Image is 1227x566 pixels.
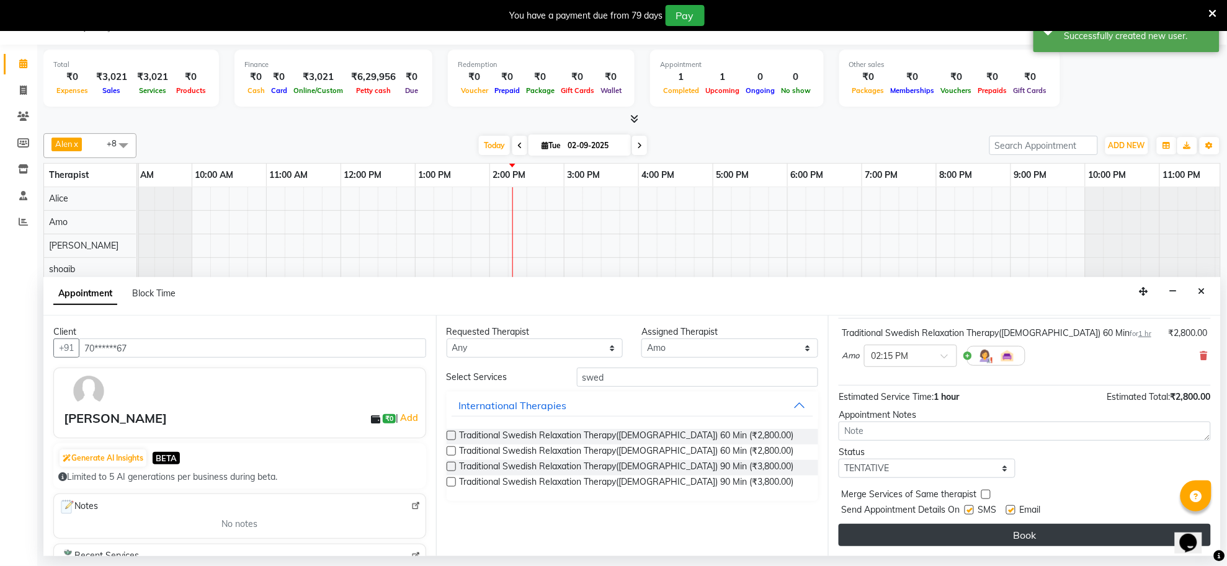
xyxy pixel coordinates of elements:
span: +8 [107,138,126,148]
div: 0 [743,70,778,84]
div: 0 [778,70,814,84]
a: 9:00 PM [1011,166,1050,184]
span: Traditional Swedish Relaxation Therapy([DEMOGRAPHIC_DATA]) 60 Min (₹2,800.00) [460,429,794,444]
span: Therapist [49,169,89,180]
span: Traditional Swedish Relaxation Therapy([DEMOGRAPHIC_DATA]) 90 Min (₹3,800.00) [460,460,794,475]
div: Client [53,325,426,338]
div: ₹3,021 [290,70,346,84]
span: Alen [55,139,73,149]
span: Online/Custom [290,86,346,95]
span: BETA [153,452,180,464]
div: Total [53,60,209,70]
div: ₹0 [558,70,597,84]
a: 11:00 AM [267,166,311,184]
img: avatar [71,373,107,409]
span: | [396,410,420,425]
a: 6:00 PM [788,166,827,184]
span: Appointment [53,283,117,305]
div: International Therapies [459,398,567,413]
div: Finance [244,60,422,70]
input: 2025-09-02 [564,136,626,155]
a: 7:00 PM [862,166,901,184]
div: Select Services [437,371,568,384]
button: Book [839,524,1211,546]
span: Upcoming [702,86,743,95]
span: Expenses [53,86,91,95]
div: ₹0 [244,70,268,84]
span: Amo [842,350,859,362]
span: 1 hr [1138,329,1151,338]
div: ₹0 [597,70,625,84]
div: ₹0 [53,70,91,84]
span: Send Appointment Details On [841,503,960,519]
a: x [73,139,78,149]
div: ₹0 [523,70,558,84]
a: Add [398,410,420,425]
div: ₹0 [268,70,290,84]
span: ADD NEW [1109,141,1145,150]
div: ₹6,29,956 [346,70,401,84]
span: Today [479,136,510,155]
span: Due [402,86,421,95]
span: Notes [59,499,98,515]
span: Gift Cards [1011,86,1050,95]
span: Ongoing [743,86,778,95]
span: Gift Cards [558,86,597,95]
div: [PERSON_NAME] [64,409,167,428]
a: 4:00 PM [639,166,678,184]
a: 2:00 PM [490,166,529,184]
span: [PERSON_NAME] [49,240,118,251]
button: International Therapies [452,394,814,417]
div: Successfully created new user. [1064,30,1210,43]
div: Limited to 5 AI generations per business during beta. [58,471,421,484]
div: Traditional Swedish Relaxation Therapy([DEMOGRAPHIC_DATA]) 60 Min [842,327,1151,340]
span: No show [778,86,814,95]
button: Pay [666,5,705,26]
span: Card [268,86,290,95]
input: Search by service name [577,368,819,387]
div: Assigned Therapist [641,325,818,338]
span: Memberships [888,86,938,95]
img: Interior.png [1000,348,1015,363]
div: ₹3,021 [132,70,173,84]
a: 1:00 PM [416,166,455,184]
a: 8:00 PM [937,166,976,184]
input: Search Appointment [989,136,1098,155]
span: Completed [660,86,702,95]
div: Other sales [849,60,1050,70]
div: ₹0 [975,70,1011,84]
span: Block Time [132,288,176,299]
div: 1 [660,70,702,84]
div: 1 [702,70,743,84]
iframe: chat widget [1175,516,1215,554]
div: Status [839,446,1015,459]
div: Requested Therapist [447,325,623,338]
span: Wallet [597,86,625,95]
span: ₹0 [383,414,396,424]
div: ₹0 [938,70,975,84]
span: Vouchers [938,86,975,95]
a: 11:00 PM [1160,166,1204,184]
span: Amo [49,216,68,228]
div: ₹2,800.00 [1169,327,1208,340]
button: Generate AI Insights [60,449,146,467]
span: Petty cash [353,86,394,95]
span: Prepaid [491,86,523,95]
button: ADD NEW [1105,137,1148,154]
span: No notes [221,518,257,531]
button: +91 [53,338,79,358]
button: Close [1193,282,1211,301]
span: Services [136,86,169,95]
span: Tue [538,141,564,150]
span: Alice [49,193,68,204]
span: Package [523,86,558,95]
div: Appointment Notes [839,409,1211,422]
div: ₹0 [173,70,209,84]
span: Prepaids [975,86,1011,95]
span: shoaib [49,263,75,275]
div: ₹3,021 [91,70,132,84]
input: Search by Name/Mobile/Email/Code [79,338,426,358]
div: ₹0 [491,70,523,84]
span: ₹2,800.00 [1171,391,1211,402]
span: Recent Services [59,549,139,564]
